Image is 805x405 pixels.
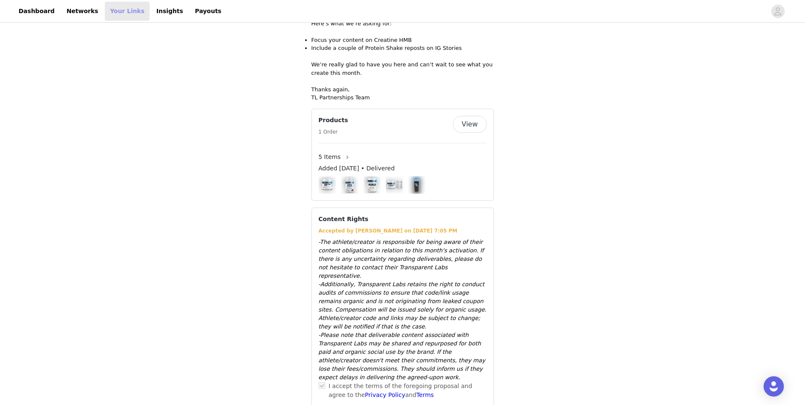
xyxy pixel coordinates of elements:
[319,176,336,194] img: Creatine HMB
[311,36,494,44] p: Focus your content on Creatine HMB
[363,176,381,194] img: Build
[319,332,486,380] em: -Please note that deliverable content associated with Transparent Labs may be shared and repurpos...
[319,153,341,161] span: 5 Items
[764,376,784,397] div: Open Intercom Messenger
[311,44,494,52] p: Include a couple of Protein Shake reposts on IG Stories
[319,281,487,330] em: -Additionally, Transparent Labs retains the right to conduct audits of commissions to ensure that...
[365,391,405,398] a: Privacy Policy
[386,176,403,194] img: Hydrate + Free Sample Pack
[411,176,422,194] img: TL Shaker Bottle
[319,128,348,136] h5: 1 Order
[416,391,434,398] a: Terms
[408,174,426,196] img: Image Background Blur
[61,2,103,21] a: Networks
[319,239,484,279] em: -The athlete/creator is responsible for being aware of their content obligations in relation to t...
[14,2,60,21] a: Dashboard
[319,227,487,235] div: Accepted by [PERSON_NAME] on [DATE] 7:05 PM
[329,382,487,400] p: I accept the terms of the foregoing proposal and agree to the and
[311,109,494,201] div: Products
[105,2,150,21] a: Your Links
[190,2,226,21] a: Payouts
[774,5,782,18] div: avatar
[311,85,494,102] p: Thanks again, TL Partnerships Team
[311,60,494,77] p: We’re really glad to have you here and can’t wait to see what you create this month.
[341,176,358,194] img: Grass-Fed Whey Protein Isolate
[319,164,395,173] span: Added [DATE] • Delivered
[319,215,368,224] h4: Content Rights
[319,116,348,125] h4: Products
[453,116,487,133] button: View
[151,2,188,21] a: Insights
